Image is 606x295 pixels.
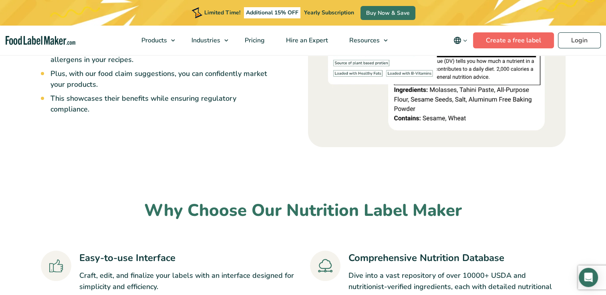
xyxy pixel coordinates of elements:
a: Products [131,26,179,55]
li: This showcases their benefits while ensuring regulatory compliance. [50,93,273,115]
span: Additional 15% OFF [244,7,300,18]
a: Buy Now & Save [360,6,415,20]
div: Open Intercom Messenger [579,268,598,287]
span: Industries [189,36,221,45]
h2: Why Choose Our Nutrition Label Maker [41,200,566,222]
a: Industries [181,26,232,55]
span: Pricing [242,36,266,45]
p: Craft, edit, and finalize your labels with an interface designed for simplicity and efficiency. [79,270,296,293]
a: Hire an Expert [276,26,337,55]
h3: Easy-to-use Interface [79,251,296,265]
li: Plus, with our food claim suggestions, you can confidently market your products. [50,68,273,90]
a: Create a free label [473,32,554,48]
span: Yearly Subscription [304,9,354,16]
span: Limited Time! [204,9,240,16]
span: Resources [347,36,381,45]
a: Pricing [234,26,274,55]
span: Hire an Expert [284,36,329,45]
a: Login [558,32,601,48]
span: Products [139,36,168,45]
h3: Comprehensive Nutrition Database [348,251,566,265]
a: Resources [339,26,392,55]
